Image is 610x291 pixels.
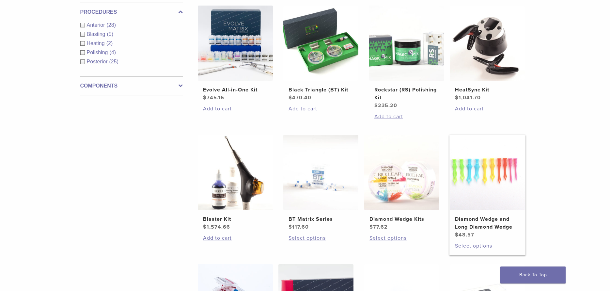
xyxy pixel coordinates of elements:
[80,82,183,90] label: Components
[109,59,118,64] span: (25)
[203,86,268,94] h2: Evolve All-in-One Kit
[450,135,525,210] img: Diamond Wedge and Long Diamond Wedge
[87,59,109,64] span: Posterior
[203,105,268,113] a: Add to cart: “Evolve All-in-One Kit”
[203,224,230,230] bdi: 1,574.66
[289,94,311,101] bdi: 470.40
[203,94,224,101] bdi: 745.16
[369,215,434,223] h2: Diamond Wedge Kits
[197,6,274,102] a: Evolve All-in-One KitEvolve All-in-One Kit $745.16
[203,224,207,230] span: $
[449,6,525,102] a: HeatSync KitHeatSync Kit $1,041.70
[500,267,566,283] a: Back To Top
[374,113,439,121] a: Add to cart: “Rockstar (RS) Polishing Kit”
[283,135,359,231] a: BT Matrix SeriesBT Matrix Series $117.60
[289,105,353,113] a: Add to cart: “Black Triangle (BT) Kit”
[106,40,113,46] span: (2)
[203,234,268,242] a: Add to cart: “Blaster Kit”
[455,232,459,238] span: $
[283,6,358,81] img: Black Triangle (BT) Kit
[455,94,459,101] span: $
[87,50,110,55] span: Polishing
[369,224,388,230] bdi: 77.62
[283,135,358,210] img: BT Matrix Series
[374,86,439,102] h2: Rockstar (RS) Polishing Kit
[369,6,444,81] img: Rockstar (RS) Polishing Kit
[80,8,183,16] label: Procedures
[374,102,378,109] span: $
[450,6,525,81] img: HeatSync Kit
[197,135,274,231] a: Blaster KitBlaster Kit $1,574.66
[289,224,292,230] span: $
[364,135,439,210] img: Diamond Wedge Kits
[203,94,207,101] span: $
[109,50,116,55] span: (4)
[455,232,474,238] bdi: 48.57
[107,31,113,37] span: (5)
[198,6,273,81] img: Evolve All-in-One Kit
[87,22,107,28] span: Anterior
[449,135,525,239] a: Diamond Wedge and Long Diamond WedgeDiamond Wedge and Long Diamond Wedge $48.57
[369,224,373,230] span: $
[198,135,273,210] img: Blaster Kit
[289,224,309,230] bdi: 117.60
[369,234,434,242] a: Select options for “Diamond Wedge Kits”
[289,94,292,101] span: $
[455,105,520,113] a: Add to cart: “HeatSync Kit”
[364,135,440,231] a: Diamond Wedge KitsDiamond Wedge Kits $77.62
[289,215,353,223] h2: BT Matrix Series
[289,86,353,94] h2: Black Triangle (BT) Kit
[203,215,268,223] h2: Blaster Kit
[369,6,445,109] a: Rockstar (RS) Polishing KitRockstar (RS) Polishing Kit $235.20
[87,31,107,37] span: Blasting
[455,94,481,101] bdi: 1,041.70
[87,40,106,46] span: Heating
[374,102,397,109] bdi: 235.20
[455,215,520,231] h2: Diamond Wedge and Long Diamond Wedge
[283,6,359,102] a: Black Triangle (BT) KitBlack Triangle (BT) Kit $470.40
[455,86,520,94] h2: HeatSync Kit
[107,22,116,28] span: (28)
[289,234,353,242] a: Select options for “BT Matrix Series”
[455,242,520,250] a: Select options for “Diamond Wedge and Long Diamond Wedge”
